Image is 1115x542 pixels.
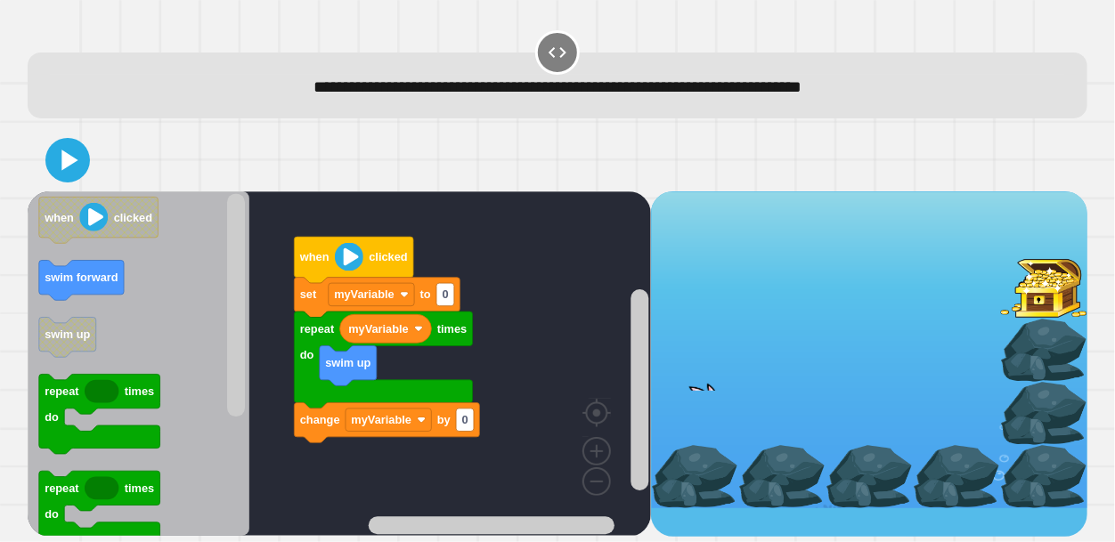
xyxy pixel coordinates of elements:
text: swim up [326,356,371,369]
text: swim up [45,328,90,341]
text: repeat [45,384,79,398]
text: times [437,322,467,336]
text: times [125,481,154,495]
div: Blockly Workspace [28,191,651,537]
text: swim forward [45,271,118,284]
text: clicked [370,251,408,264]
text: by [437,413,452,426]
text: 0 [462,413,468,426]
text: 0 [443,288,449,302]
text: to [420,288,431,302]
text: set [300,288,317,302]
text: myVariable [335,288,395,302]
text: change [300,413,340,426]
text: do [45,507,59,521]
text: myVariable [349,322,410,336]
text: when [299,251,330,264]
text: myVariable [352,413,412,426]
text: repeat [45,481,79,495]
text: repeat [300,322,335,336]
text: when [44,211,74,224]
text: times [125,384,154,398]
text: do [45,410,59,424]
text: do [300,348,314,361]
text: clicked [114,211,152,224]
